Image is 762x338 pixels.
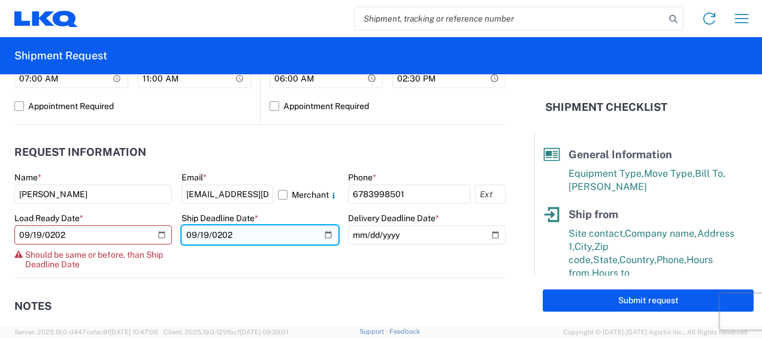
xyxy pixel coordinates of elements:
label: Phone [348,172,376,183]
label: Email [182,172,207,183]
span: City, [574,241,594,252]
label: Delivery Deadline Date [348,213,439,224]
h2: Request Information [14,146,146,158]
label: Name [14,172,41,183]
span: [DATE] 10:47:06 [110,328,158,336]
span: Bill To, [695,168,725,179]
a: Feedback [389,328,420,335]
input: Ext [475,185,506,204]
span: Equipment Type, [569,168,644,179]
span: General Information [569,148,672,161]
span: Site contact, [569,228,625,239]
span: State, [593,254,619,265]
span: Server: 2025.19.0-d447cefac8f [14,328,158,336]
label: Merchant [278,185,338,204]
input: Shipment, tracking or reference number [355,7,665,30]
button: Submit request [543,289,754,312]
span: Copyright © [DATE]-[DATE] Agistix Inc., All Rights Reserved [563,327,748,337]
label: Load Ready Date [14,213,83,224]
span: [DATE] 09:39:01 [240,328,288,336]
span: [PERSON_NAME] [569,181,647,192]
h2: Shipment Request [14,49,107,63]
span: Phone, [657,254,687,265]
h2: Shipment Checklist [545,100,667,114]
span: Client: 2025.19.0-129fbcf [164,328,288,336]
a: Support [359,328,389,335]
span: Should be same or before, than Ship Deadline Date [25,250,172,269]
label: Ship Deadline Date [182,213,258,224]
label: Appointment Required [14,96,251,116]
span: Ship from [569,208,618,221]
span: Move Type, [644,168,695,179]
label: Appointment Required [270,96,506,116]
span: Country, [619,254,657,265]
span: Hours to [592,267,630,279]
span: Company name, [625,228,697,239]
h2: Notes [14,300,52,312]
